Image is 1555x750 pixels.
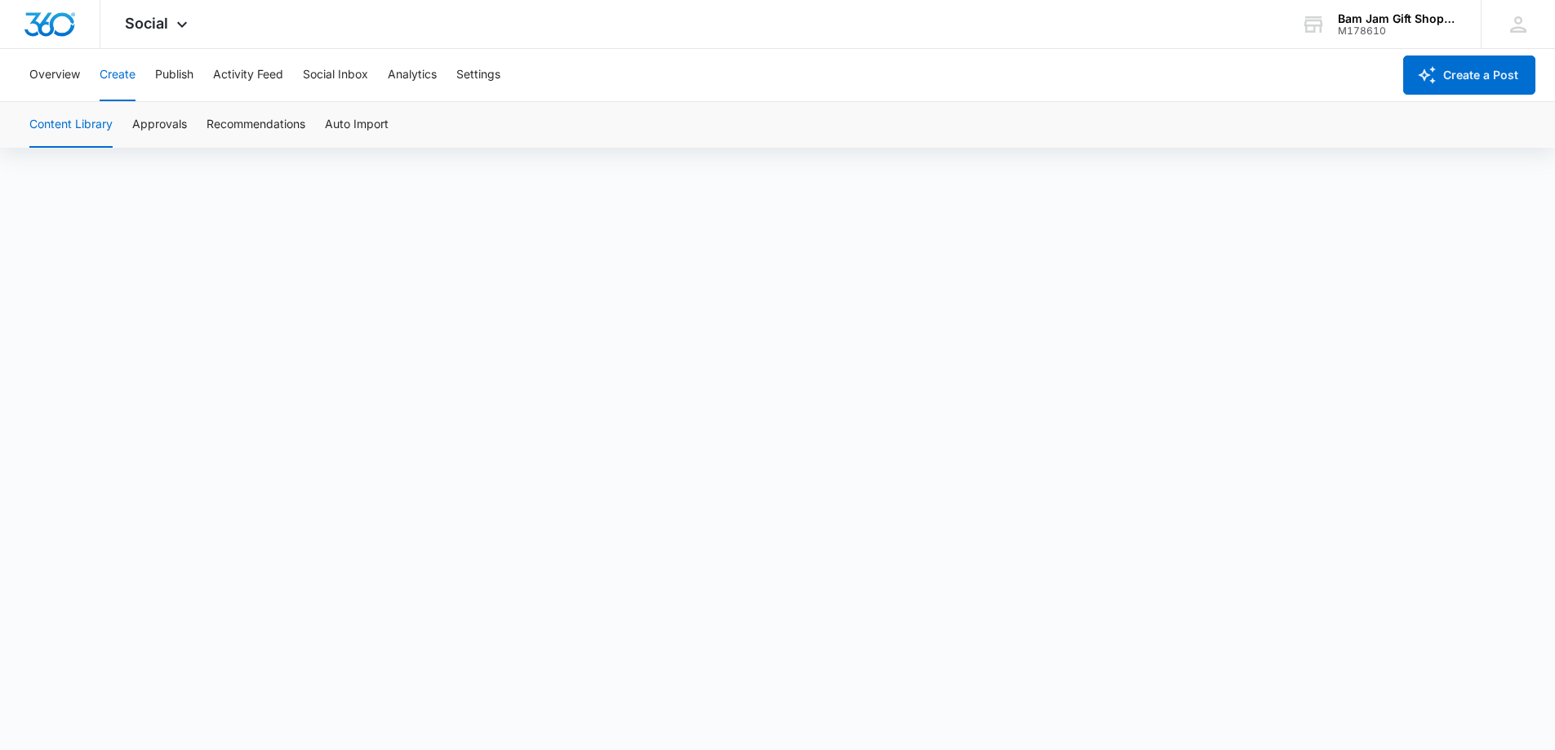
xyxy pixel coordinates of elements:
button: Analytics [388,49,437,101]
button: Create [100,49,136,101]
button: Approvals [132,102,187,148]
button: Overview [29,49,80,101]
button: Create a Post [1403,55,1535,95]
span: Social [125,15,168,32]
div: account id [1338,25,1457,37]
button: Content Library [29,102,113,148]
button: Activity Feed [213,49,283,101]
button: Publish [155,49,193,101]
button: Settings [456,49,500,101]
button: Auto Import [325,102,389,148]
button: Recommendations [207,102,305,148]
div: account name [1338,12,1457,25]
button: Social Inbox [303,49,368,101]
